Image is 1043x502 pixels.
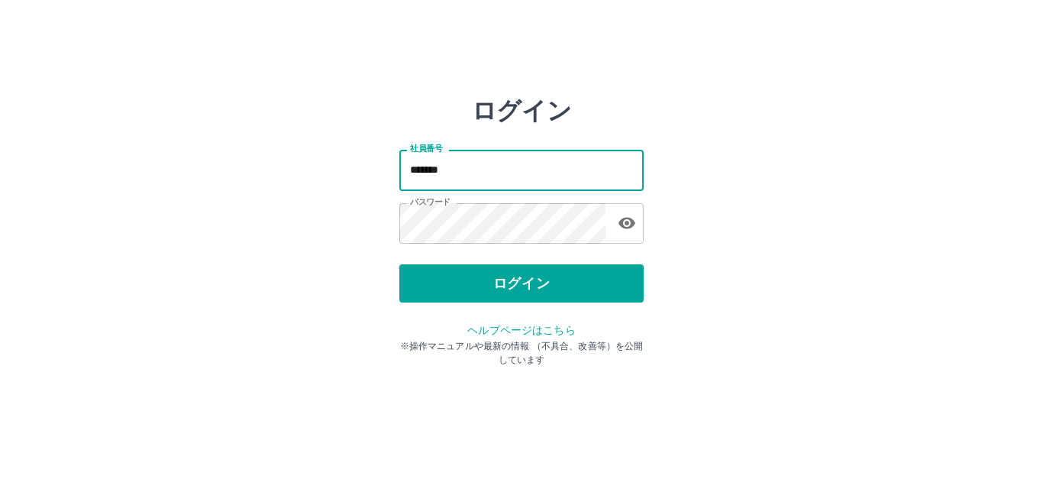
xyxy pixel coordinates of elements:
[472,96,572,125] h2: ログイン
[467,324,575,336] a: ヘルプページはこちら
[410,143,442,154] label: 社員番号
[410,196,450,208] label: パスワード
[399,264,644,303] button: ログイン
[399,339,644,367] p: ※操作マニュアルや最新の情報 （不具合、改善等）を公開しています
